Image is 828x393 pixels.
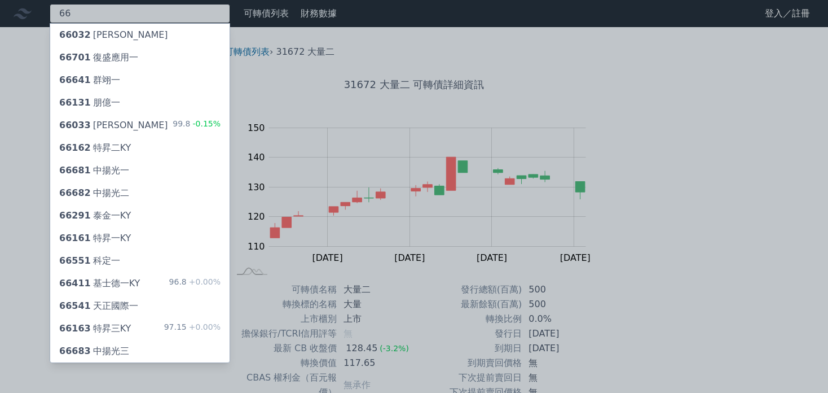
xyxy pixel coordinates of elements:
span: 66641 [59,75,91,85]
a: 66162特昇二KY [50,137,230,159]
a: 66683中揚光三 [50,340,230,363]
a: 66291泰金一KY [50,204,230,227]
span: 66551 [59,255,91,266]
a: 66541天正國際一 [50,295,230,317]
span: 66701 [59,52,91,63]
span: 66541 [59,300,91,311]
span: 66681 [59,165,91,176]
span: 66163 [59,323,91,334]
a: 66682中揚光二 [50,182,230,204]
span: -0.15% [190,119,221,128]
a: 66163特昇三KY 97.15+0.00% [50,317,230,340]
div: 泰金一KY [59,209,131,222]
a: 66681中揚光一 [50,159,230,182]
a: 66033[PERSON_NAME] 99.8-0.15% [50,114,230,137]
div: [PERSON_NAME] [59,28,168,42]
div: 群翊一 [59,73,120,87]
div: 復盛應用一 [59,51,138,64]
span: 66291 [59,210,91,221]
div: 朋億一 [59,96,120,110]
a: 66161特昇一KY [50,227,230,250]
span: 66161 [59,233,91,243]
span: 66162 [59,142,91,153]
a: 66641群翊一 [50,69,230,91]
div: 96.8 [169,277,221,290]
div: 特昇三KY [59,322,131,335]
span: 66682 [59,187,91,198]
a: 66551科定一 [50,250,230,272]
a: 66131朋億一 [50,91,230,114]
span: +0.00% [187,322,221,331]
div: [PERSON_NAME] [59,119,168,132]
div: 基士德一KY [59,277,140,290]
div: 特昇二KY [59,141,131,155]
div: 中揚光一 [59,164,129,177]
div: 中揚光三 [59,344,129,358]
span: 66033 [59,120,91,130]
div: 科定一 [59,254,120,268]
div: 99.8 [173,119,221,132]
div: 97.15 [164,322,221,335]
div: 中揚光二 [59,186,129,200]
span: 66032 [59,29,91,40]
div: 天正國際一 [59,299,138,313]
span: 66411 [59,278,91,289]
span: 66683 [59,346,91,356]
span: +0.00% [187,277,221,286]
a: 66411基士德一KY 96.8+0.00% [50,272,230,295]
span: 66131 [59,97,91,108]
a: 66032[PERSON_NAME] [50,24,230,46]
div: 特昇一KY [59,232,131,245]
a: 66701復盛應用一 [50,46,230,69]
